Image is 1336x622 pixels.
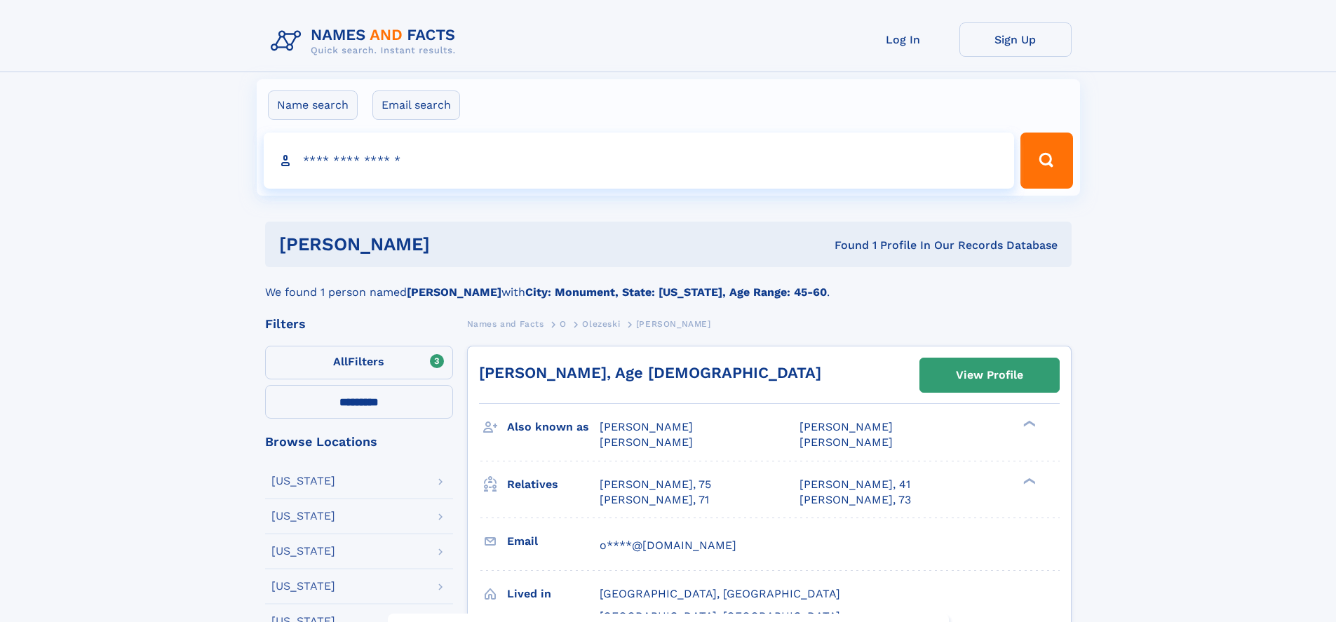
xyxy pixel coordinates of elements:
[265,267,1072,301] div: We found 1 person named with .
[560,319,567,329] span: O
[582,319,620,329] span: Olezeski
[265,318,453,330] div: Filters
[799,420,893,433] span: [PERSON_NAME]
[636,319,711,329] span: [PERSON_NAME]
[632,238,1058,253] div: Found 1 Profile In Our Records Database
[467,315,544,332] a: Names and Facts
[264,133,1015,189] input: search input
[268,90,358,120] label: Name search
[600,477,711,492] a: [PERSON_NAME], 75
[279,236,633,253] h1: [PERSON_NAME]
[507,529,600,553] h3: Email
[479,364,821,381] a: [PERSON_NAME], Age [DEMOGRAPHIC_DATA]
[1020,419,1037,428] div: ❯
[407,285,501,299] b: [PERSON_NAME]
[799,435,893,449] span: [PERSON_NAME]
[507,473,600,496] h3: Relatives
[600,492,709,508] a: [PERSON_NAME], 71
[333,355,348,368] span: All
[507,582,600,606] h3: Lived in
[507,415,600,439] h3: Also known as
[600,420,693,433] span: [PERSON_NAME]
[956,359,1023,391] div: View Profile
[372,90,460,120] label: Email search
[525,285,827,299] b: City: Monument, State: [US_STATE], Age Range: 45-60
[265,346,453,379] label: Filters
[271,546,335,557] div: [US_STATE]
[920,358,1059,392] a: View Profile
[265,435,453,448] div: Browse Locations
[600,587,840,600] span: [GEOGRAPHIC_DATA], [GEOGRAPHIC_DATA]
[271,581,335,592] div: [US_STATE]
[600,435,693,449] span: [PERSON_NAME]
[265,22,467,60] img: Logo Names and Facts
[847,22,959,57] a: Log In
[560,315,567,332] a: O
[271,475,335,487] div: [US_STATE]
[1020,476,1037,485] div: ❯
[959,22,1072,57] a: Sign Up
[1020,133,1072,189] button: Search Button
[799,492,911,508] a: [PERSON_NAME], 73
[799,477,910,492] a: [PERSON_NAME], 41
[271,511,335,522] div: [US_STATE]
[582,315,620,332] a: Olezeski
